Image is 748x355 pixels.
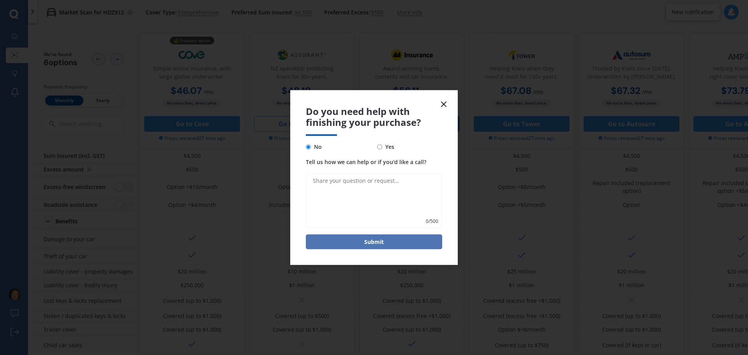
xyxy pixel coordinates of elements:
span: Do you need help with finishing your purchase? [306,106,442,128]
button: Submit [306,235,442,249]
input: No [306,144,311,149]
span: No [311,142,322,152]
span: 0 / 500 [426,217,438,225]
span: Yes [382,142,394,152]
input: Yes [377,144,382,149]
span: Tell us how we can help or if you'd like a call? [306,158,426,166]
